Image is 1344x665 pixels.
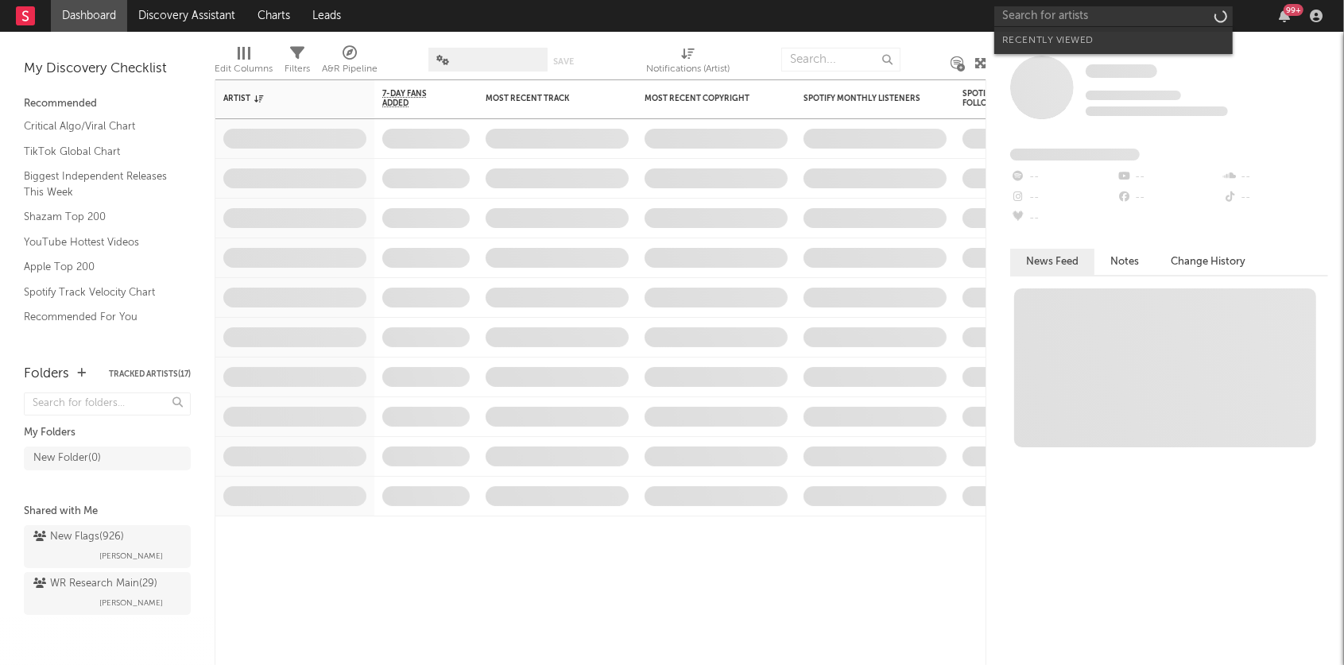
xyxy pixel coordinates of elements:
div: Notifications (Artist) [647,40,730,86]
div: Edit Columns [215,60,273,79]
a: Apple Top 200 [24,258,175,276]
input: Search for folders... [24,392,191,416]
span: [PERSON_NAME] [99,547,163,566]
a: Biggest Independent Releases This Week [24,168,175,200]
span: Tracking Since: [DATE] [1086,91,1181,100]
div: Shared with Me [24,502,191,521]
a: WR Research Main(29)[PERSON_NAME] [24,572,191,615]
div: -- [1010,167,1116,188]
a: New Flags(926)[PERSON_NAME] [24,525,191,568]
div: -- [1222,167,1328,188]
div: -- [1010,188,1116,208]
button: News Feed [1010,249,1094,275]
div: Artist [223,94,343,103]
div: My Discovery Checklist [24,60,191,79]
div: Edit Columns [215,40,273,86]
div: Folders [24,365,69,384]
button: Save [553,57,574,66]
div: Spotify Followers [962,89,1018,108]
a: Some Artist [1086,64,1157,79]
button: Change History [1155,249,1261,275]
div: Filters [285,60,310,79]
div: -- [1010,208,1116,229]
div: 99 + [1284,4,1303,16]
button: 99+ [1279,10,1290,22]
button: Tracked Artists(17) [109,370,191,378]
a: Critical Algo/Viral Chart [24,118,175,135]
a: YouTube Hottest Videos [24,234,175,251]
div: -- [1222,188,1328,208]
div: My Folders [24,423,191,443]
span: 0 fans last week [1086,106,1228,116]
div: Recently Viewed [1002,31,1225,50]
a: TikTok Global Chart [24,143,175,160]
span: Some Artist [1086,64,1157,78]
div: New Folder ( 0 ) [33,449,101,468]
span: 7-Day Fans Added [382,89,446,108]
div: -- [1116,167,1222,188]
div: Notifications (Artist) [647,60,730,79]
div: -- [1116,188,1222,208]
input: Search... [781,48,901,72]
div: New Flags ( 926 ) [33,528,124,547]
input: Search for artists [994,6,1233,26]
a: Spotify Track Velocity Chart [24,284,175,301]
div: A&R Pipeline [322,40,378,86]
a: Shazam Top 200 [24,208,175,226]
div: WR Research Main ( 29 ) [33,574,157,593]
div: A&R Pipeline [322,60,378,79]
div: Spotify Monthly Listeners [804,94,923,103]
div: Most Recent Track [486,94,605,103]
span: Fans Added by Platform [1010,149,1140,160]
a: Recommended For You [24,308,175,326]
button: Notes [1094,249,1155,275]
div: Filters [285,40,310,86]
div: Most Recent Copyright [645,94,764,103]
a: New Folder(0) [24,447,191,470]
div: Recommended [24,95,191,114]
span: [PERSON_NAME] [99,593,163,613]
a: TikTok Videos Assistant / Last 7 Days - Top [24,334,175,366]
